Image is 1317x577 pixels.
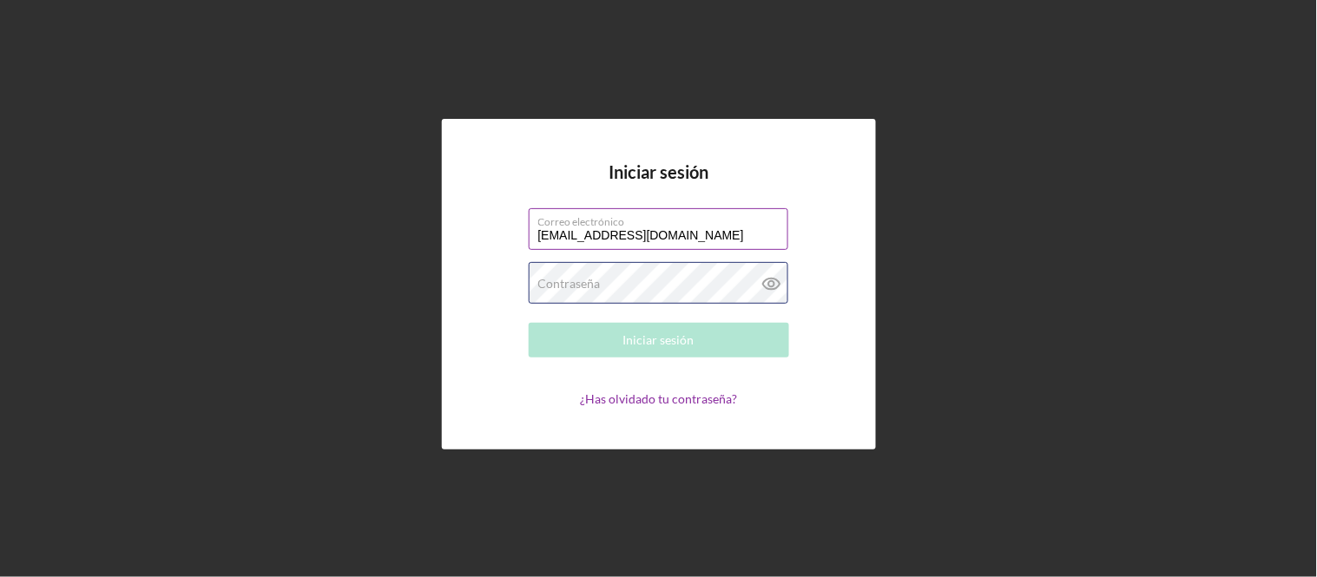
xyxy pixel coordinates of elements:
[623,332,695,347] font: Iniciar sesión
[529,323,789,357] button: Iniciar sesión
[538,215,625,228] font: Correo electrónico
[580,391,737,406] a: ¿Has olvidado tu contraseña?
[609,161,708,182] font: Iniciar sesión
[538,276,601,291] font: Contraseña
